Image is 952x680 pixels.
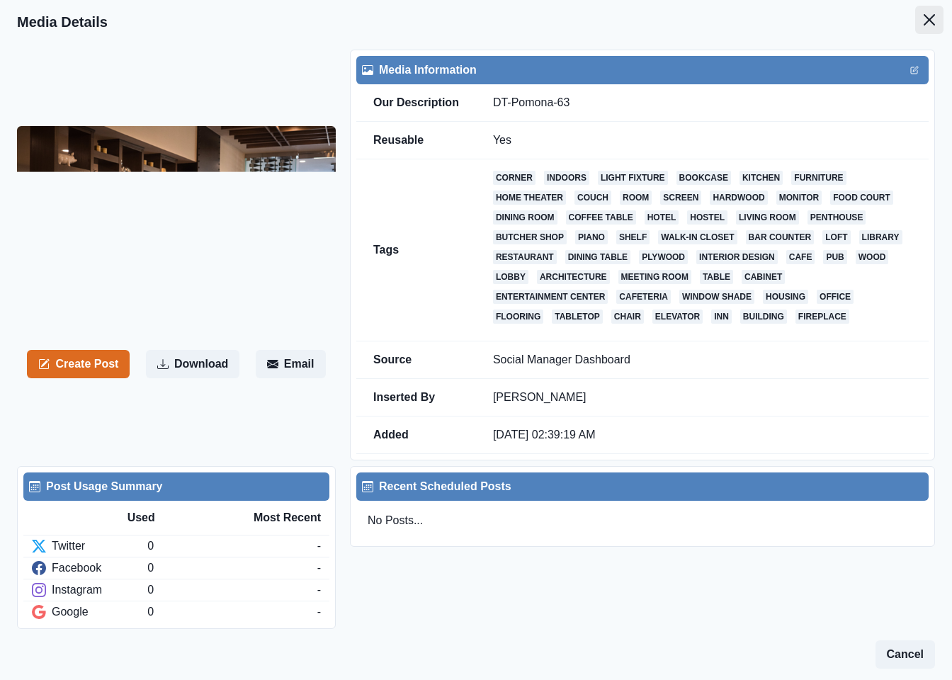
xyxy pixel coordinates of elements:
[817,290,854,304] a: office
[356,159,476,341] td: Tags
[575,230,608,244] a: piano
[823,250,846,264] a: pub
[27,350,130,378] button: Create Post
[639,250,688,264] a: plywood
[356,501,929,540] div: No Posts...
[875,640,935,669] button: Cancel
[736,210,799,225] a: living room
[795,310,849,324] a: fireplace
[32,538,147,555] div: Twitter
[679,290,754,304] a: window shade
[317,538,321,555] div: -
[618,270,691,284] a: meeting room
[356,84,476,122] td: Our Description
[611,310,644,324] a: chair
[147,560,317,577] div: 0
[906,62,923,79] button: Edit
[362,62,923,79] div: Media Information
[565,250,630,264] a: dining table
[256,350,326,378] button: Email
[660,191,701,205] a: screen
[32,560,147,577] div: Facebook
[658,230,737,244] a: walk-in closet
[830,191,893,205] a: food court
[476,84,929,122] td: DT-Pomona-63
[356,341,476,379] td: Source
[32,603,147,620] div: Google
[700,270,733,284] a: table
[742,270,785,284] a: cabinet
[763,290,808,304] a: housing
[786,250,815,264] a: cafe
[127,509,225,526] div: Used
[147,582,317,599] div: 0
[356,122,476,159] td: Reusable
[362,478,923,495] div: Recent Scheduled Posts
[317,582,321,599] div: -
[493,210,557,225] a: dining room
[476,122,929,159] td: Yes
[17,126,336,339] img: kmnvqdgb3obs5xiat0ij
[146,350,239,378] button: Download
[493,270,528,284] a: lobby
[807,210,866,225] a: penthouse
[224,509,321,526] div: Most Recent
[566,210,636,225] a: coffee table
[915,6,943,34] button: Close
[476,416,929,454] td: [DATE] 02:39:19 AM
[317,603,321,620] div: -
[616,290,671,304] a: cafeteria
[493,171,535,185] a: corner
[32,582,147,599] div: Instagram
[746,230,815,244] a: bar counter
[493,310,543,324] a: flooring
[856,250,889,264] a: wood
[822,230,850,244] a: loft
[493,230,567,244] a: butcher shop
[544,171,589,185] a: indoors
[791,171,846,185] a: furniture
[616,230,650,244] a: shelf
[493,250,557,264] a: restaurant
[147,538,317,555] div: 0
[645,210,679,225] a: hotel
[598,171,668,185] a: light fixture
[711,310,732,324] a: inn
[687,210,727,225] a: hostel
[537,270,610,284] a: architecture
[493,391,586,403] a: [PERSON_NAME]
[356,416,476,454] td: Added
[493,353,912,367] p: Social Manager Dashboard
[574,191,611,205] a: couch
[620,191,652,205] a: room
[29,478,324,495] div: Post Usage Summary
[493,191,566,205] a: home theater
[493,290,608,304] a: entertainment center
[317,560,321,577] div: -
[696,250,778,264] a: interior design
[740,310,787,324] a: building
[652,310,703,324] a: elevator
[147,603,317,620] div: 0
[739,171,783,185] a: kitchen
[552,310,603,324] a: tabletop
[710,191,767,205] a: hardwood
[676,171,731,185] a: bookcase
[356,379,476,416] td: Inserted By
[859,230,902,244] a: library
[776,191,822,205] a: monitor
